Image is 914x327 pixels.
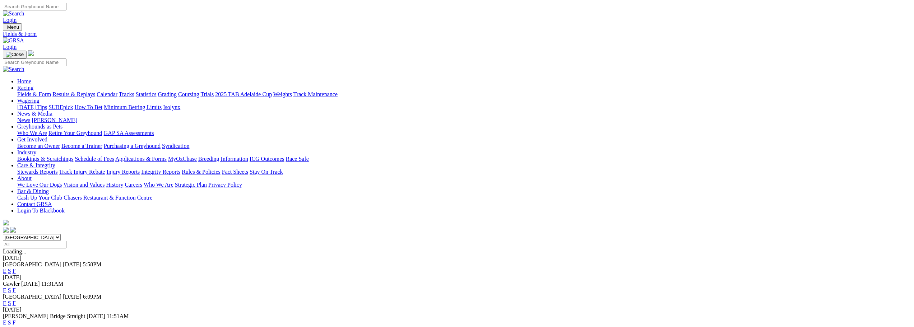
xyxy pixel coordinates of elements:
[8,319,11,326] a: S
[75,156,114,162] a: Schedule of Fees
[3,287,6,293] a: E
[17,130,47,136] a: Who We Are
[3,51,27,59] button: Toggle navigation
[17,195,911,201] div: Bar & Dining
[41,281,64,287] span: 11:31AM
[17,136,47,143] a: Get Involved
[17,98,40,104] a: Wagering
[125,182,142,188] a: Careers
[17,104,47,110] a: [DATE] Tips
[28,50,34,56] img: logo-grsa-white.png
[17,117,911,123] div: News & Media
[17,130,911,136] div: Greyhounds as Pets
[3,241,66,248] input: Select date
[83,294,102,300] span: 6:09PM
[3,261,61,267] span: [GEOGRAPHIC_DATA]
[17,156,73,162] a: Bookings & Scratchings
[3,300,6,306] a: E
[17,91,911,98] div: Racing
[17,143,911,149] div: Get Involved
[64,195,152,201] a: Chasers Restaurant & Function Centre
[273,91,292,97] a: Weights
[168,156,197,162] a: MyOzChase
[3,268,6,274] a: E
[13,287,16,293] a: F
[17,207,65,214] a: Login To Blackbook
[3,294,61,300] span: [GEOGRAPHIC_DATA]
[119,91,134,97] a: Tracks
[10,227,16,233] img: twitter.svg
[104,130,154,136] a: GAP SA Assessments
[7,24,19,30] span: Menu
[3,17,17,23] a: Login
[250,169,283,175] a: Stay On Track
[208,182,242,188] a: Privacy Policy
[17,78,31,84] a: Home
[17,175,32,181] a: About
[162,143,189,149] a: Syndication
[17,104,911,111] div: Wagering
[17,85,33,91] a: Racing
[3,248,26,254] span: Loading...
[158,91,177,97] a: Grading
[17,162,55,168] a: Care & Integrity
[17,143,60,149] a: Become an Owner
[17,156,911,162] div: Industry
[63,261,82,267] span: [DATE]
[61,143,102,149] a: Become a Trainer
[63,294,82,300] span: [DATE]
[17,201,52,207] a: Contact GRSA
[17,117,30,123] a: News
[8,300,11,306] a: S
[3,281,20,287] span: Gawler
[13,268,16,274] a: F
[17,123,62,130] a: Greyhounds as Pets
[215,91,272,97] a: 2025 TAB Adelaide Cup
[59,169,105,175] a: Track Injury Rebate
[182,169,221,175] a: Rules & Policies
[87,313,105,319] span: [DATE]
[21,281,40,287] span: [DATE]
[8,268,11,274] a: S
[3,59,66,66] input: Search
[17,169,911,175] div: Care & Integrity
[3,255,911,261] div: [DATE]
[115,156,167,162] a: Applications & Forms
[48,104,73,110] a: SUREpick
[17,195,62,201] a: Cash Up Your Club
[13,319,16,326] a: F
[8,287,11,293] a: S
[97,91,117,97] a: Calendar
[3,319,6,326] a: E
[17,149,36,155] a: Industry
[3,220,9,225] img: logo-grsa-white.png
[3,23,22,31] button: Toggle navigation
[17,182,62,188] a: We Love Our Dogs
[3,66,24,73] img: Search
[17,91,51,97] a: Fields & Form
[198,156,248,162] a: Breeding Information
[48,130,102,136] a: Retire Your Greyhound
[3,3,66,10] input: Search
[141,169,180,175] a: Integrity Reports
[83,261,102,267] span: 5:58PM
[75,104,103,110] a: How To Bet
[104,104,162,110] a: Minimum Betting Limits
[136,91,157,97] a: Statistics
[3,44,17,50] a: Login
[6,52,24,57] img: Close
[17,169,57,175] a: Stewards Reports
[3,274,911,281] div: [DATE]
[3,31,911,37] a: Fields & Form
[293,91,338,97] a: Track Maintenance
[222,169,248,175] a: Fact Sheets
[3,307,911,313] div: [DATE]
[17,111,52,117] a: News & Media
[144,182,173,188] a: Who We Are
[200,91,214,97] a: Trials
[3,227,9,233] img: facebook.svg
[3,313,85,319] span: [PERSON_NAME] Bridge Straight
[17,188,49,194] a: Bar & Dining
[13,300,16,306] a: F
